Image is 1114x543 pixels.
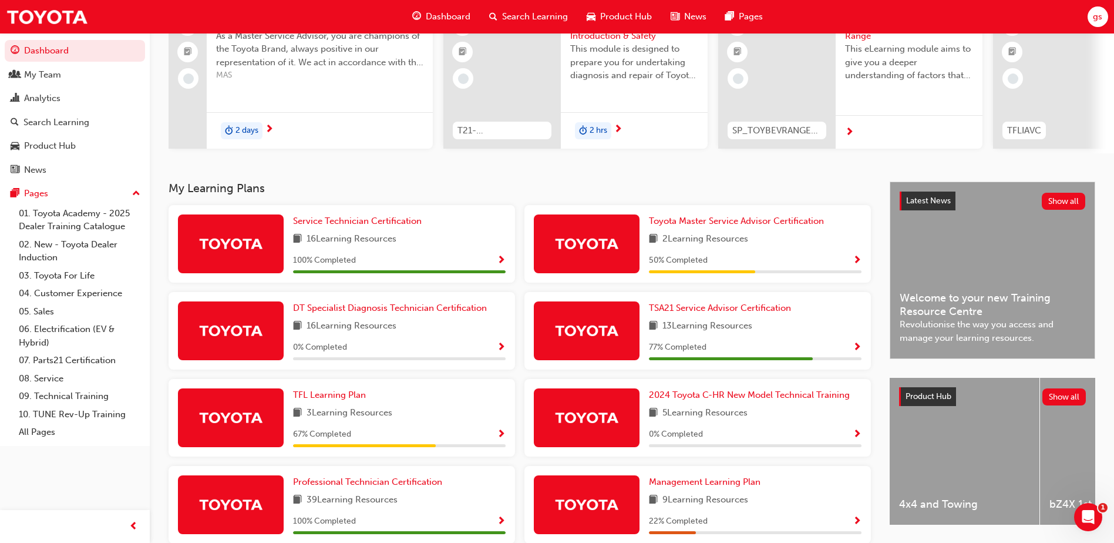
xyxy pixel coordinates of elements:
[293,254,356,267] span: 100 % Completed
[600,10,652,24] span: Product Hub
[14,205,145,236] a: 01. Toyota Academy - 2025 Dealer Training Catalogue
[11,165,19,176] span: news-icon
[24,139,76,153] div: Product Hub
[14,236,145,267] a: 02. New - Toyota Dealer Induction
[293,493,302,508] span: book-icon
[293,428,351,441] span: 67 % Completed
[5,135,145,157] a: Product Hub
[649,477,760,487] span: Management Learning Plan
[649,475,765,489] a: Management Learning Plan
[1008,73,1018,84] span: learningRecordVerb_NONE-icon
[649,303,791,313] span: TSA21 Service Advisor Certification
[1093,10,1102,24] span: gs
[853,514,861,529] button: Show Progress
[853,517,861,527] span: Show Progress
[497,256,506,266] span: Show Progress
[11,70,19,81] span: people-icon
[733,45,742,60] span: booktick-icon
[293,301,492,315] a: DT Specialist Diagnosis Technician Certification
[459,45,467,60] span: booktick-icon
[24,163,46,177] div: News
[853,340,861,355] button: Show Progress
[293,475,447,489] a: Professional Technician Certification
[403,5,480,29] a: guage-iconDashboard
[1042,193,1086,210] button: Show all
[183,73,194,84] span: learningRecordVerb_NONE-icon
[293,388,371,402] a: TFL Learning Plan
[1098,503,1108,512] span: 1
[480,5,577,29] a: search-iconSearch Learning
[5,38,145,183] button: DashboardMy TeamAnalyticsSearch LearningProduct HubNews
[732,124,822,138] span: SP_TOYBEVRANGE_EL
[649,493,658,508] span: book-icon
[662,493,748,508] span: 9 Learning Resources
[554,494,619,515] img: Trak
[293,406,302,421] span: book-icon
[24,92,60,105] div: Analytics
[649,428,703,441] span: 0 % Completed
[169,182,871,195] h3: My Learning Plans
[14,370,145,388] a: 08. Service
[14,303,145,321] a: 05. Sales
[649,341,706,354] span: 77 % Completed
[649,406,658,421] span: book-icon
[307,493,398,508] span: 39 Learning Resources
[1042,388,1086,405] button: Show all
[293,390,366,400] span: TFL Learning Plan
[853,427,861,442] button: Show Progress
[307,319,396,334] span: 16 Learning Resources
[293,319,302,334] span: book-icon
[11,93,19,104] span: chart-icon
[458,73,469,84] span: learningRecordVerb_NONE-icon
[906,391,951,401] span: Product Hub
[198,320,263,341] img: Trak
[497,340,506,355] button: Show Progress
[733,73,743,84] span: learningRecordVerb_NONE-icon
[671,9,679,24] span: news-icon
[23,116,89,129] div: Search Learning
[5,64,145,86] a: My Team
[129,519,138,534] span: prev-icon
[853,253,861,268] button: Show Progress
[649,232,658,247] span: book-icon
[554,233,619,254] img: Trak
[649,214,829,228] a: Toyota Master Service Advisor Certification
[1007,124,1041,138] span: TFLIAVC
[845,128,854,138] span: next-icon
[426,10,470,24] span: Dashboard
[457,124,547,138] span: T21-FOD_HVIS_PREREQ
[577,5,661,29] a: car-iconProduct Hub
[899,498,1030,511] span: 4x4 and Towing
[716,5,772,29] a: pages-iconPages
[5,159,145,181] a: News
[900,291,1085,318] span: Welcome to your new Training Resource Centre
[579,123,587,139] span: duration-icon
[649,390,850,400] span: 2024 Toyota C-HR New Model Technical Training
[614,125,622,135] span: next-icon
[14,387,145,405] a: 09. Technical Training
[497,253,506,268] button: Show Progress
[649,515,708,528] span: 22 % Completed
[497,430,506,440] span: Show Progress
[293,515,356,528] span: 100 % Completed
[412,9,421,24] span: guage-icon
[900,318,1085,344] span: Revolutionise the way you access and manage your learning resources.
[570,42,698,82] span: This module is designed to prepare you for undertaking diagnosis and repair of Toyota & Lexus Ele...
[662,406,748,421] span: 5 Learning Resources
[5,112,145,133] a: Search Learning
[661,5,716,29] a: news-iconNews
[5,183,145,205] button: Pages
[235,124,258,138] span: 2 days
[216,69,423,82] span: MAS
[899,387,1086,406] a: Product HubShow all
[649,254,708,267] span: 50 % Completed
[216,29,423,69] span: As a Master Service Advisor, you are champions of the Toyota Brand, always positive in our repres...
[14,351,145,370] a: 07. Parts21 Certification
[293,341,347,354] span: 0 % Completed
[11,189,19,199] span: pages-icon
[649,301,796,315] a: TSA21 Service Advisor Certification
[225,123,233,139] span: duration-icon
[293,477,442,487] span: Professional Technician Certification
[649,319,658,334] span: book-icon
[5,40,145,62] a: Dashboard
